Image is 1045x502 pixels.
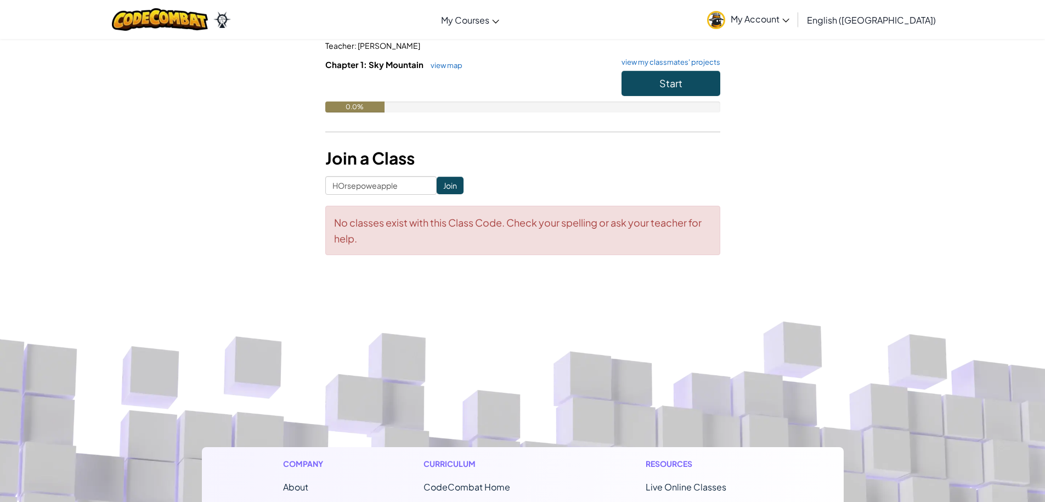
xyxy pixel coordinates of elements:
a: My Courses [436,5,505,35]
img: CodeCombat logo [112,8,208,31]
span: Chapter 1: Sky Mountain [325,59,425,70]
span: Teacher [325,41,354,50]
a: My Account [702,2,795,37]
h3: Join a Class [325,146,720,171]
input: Join [437,177,464,194]
button: Start [622,71,720,96]
a: view map [425,61,462,70]
span: Start [659,77,682,89]
span: My Account [731,13,789,25]
span: : [354,41,357,50]
input: <Enter Class Code> [325,176,437,195]
img: avatar [707,11,725,29]
span: [PERSON_NAME] [357,41,420,50]
div: 0.0% [325,101,385,112]
img: Ozaria [213,12,231,28]
a: About [283,481,308,493]
a: Live Online Classes [646,481,726,493]
div: No classes exist with this Class Code. Check your spelling or ask your teacher for help. [325,206,720,255]
h1: Company [283,458,334,470]
h1: Curriculum [423,458,556,470]
a: English ([GEOGRAPHIC_DATA]) [801,5,941,35]
span: English ([GEOGRAPHIC_DATA]) [807,14,936,26]
h1: Resources [646,458,762,470]
span: CodeCombat Home [423,481,510,493]
span: My Courses [441,14,489,26]
a: view my classmates' projects [616,59,720,66]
